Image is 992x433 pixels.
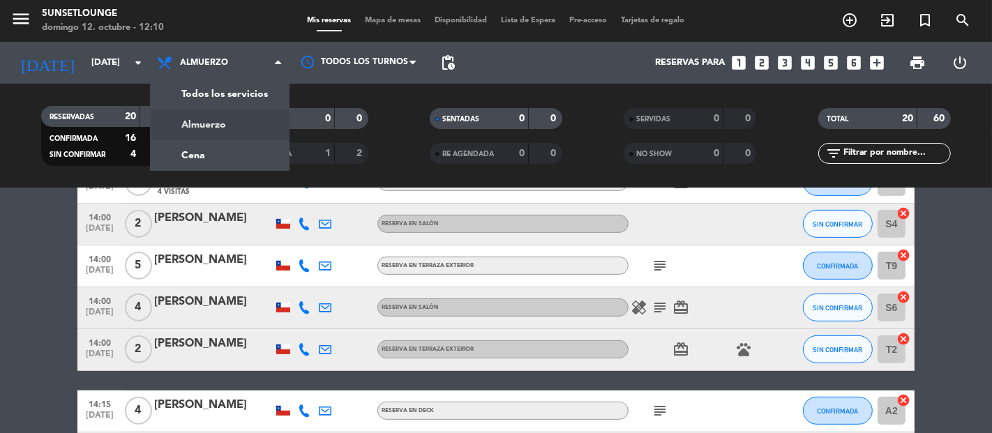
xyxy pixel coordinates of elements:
i: arrow_drop_down [130,54,146,71]
i: subject [652,257,668,274]
div: domingo 12. octubre - 12:10 [42,21,164,35]
span: Lista de Espera [495,17,563,24]
span: Mis reservas [301,17,359,24]
button: menu [10,8,31,34]
a: Almuerzo [151,109,289,140]
span: 5 [125,252,152,280]
span: Disponibilidad [428,17,495,24]
span: CONFIRMADA [50,135,98,142]
div: [PERSON_NAME] [154,251,273,269]
strong: 0 [551,114,559,123]
div: LOG OUT [939,42,982,84]
i: looks_3 [776,54,794,72]
span: 14:00 [82,250,117,266]
span: 14:15 [82,395,117,411]
span: BUSCAR [944,8,982,32]
span: [DATE] [82,266,117,282]
strong: 0 [356,114,365,123]
i: looks_4 [799,54,817,72]
strong: 2 [356,149,365,158]
span: RESERVA EN TERRAZA EXTERIOR [382,263,474,268]
span: 4 [125,294,152,321]
div: [PERSON_NAME] [154,209,273,227]
span: RESERVA EN SALÓN [382,221,439,227]
span: CANCELADA [248,151,292,158]
i: cancel [896,206,910,220]
button: SIN CONFIRMAR [803,210,873,238]
strong: 0 [519,149,525,158]
span: NO SHOW [636,151,672,158]
span: CONFIRMADA [818,407,859,415]
strong: 0 [551,149,559,158]
span: Almuerzo [180,58,228,68]
span: 4 [125,397,152,425]
i: healing [631,299,647,316]
span: RE AGENDADA [442,151,494,158]
span: Pre-acceso [563,17,615,24]
strong: 0 [745,114,753,123]
strong: 4 [130,149,136,159]
i: power_settings_new [952,54,968,71]
i: cancel [896,248,910,262]
span: RESERVA EN SALÓN [382,305,439,310]
strong: 0 [519,114,525,123]
i: looks_5 [822,54,840,72]
i: search [954,12,971,29]
a: Todos los servicios [151,79,289,109]
span: RESERVA EN TERRAZA EXTERIOR [382,347,474,352]
i: card_giftcard [672,299,689,316]
span: SIN CONFIRMAR [813,304,863,312]
span: pending_actions [439,54,456,71]
span: 4 Visitas [158,186,190,197]
span: RESERVAR MESA [831,8,869,32]
span: RESERVADAS [50,114,94,121]
button: SIN CONFIRMAR [803,335,873,363]
i: [DATE] [10,47,84,78]
span: WALK IN [869,8,906,32]
strong: 20 [902,114,913,123]
div: 5unsetlounge [42,7,164,21]
i: card_giftcard [672,341,689,358]
input: Filtrar por nombre... [842,146,950,161]
span: SENTADAS [442,116,479,123]
span: 14:00 [82,292,117,308]
strong: 0 [325,114,331,123]
i: cancel [896,332,910,346]
span: 2 [125,210,152,238]
i: cancel [896,393,910,407]
strong: 0 [745,149,753,158]
span: [DATE] [82,307,117,324]
span: Mapa de mesas [359,17,428,24]
span: SIN CONFIRMAR [813,220,863,228]
span: [DATE] [82,411,117,427]
span: SIN CONFIRMAR [50,151,105,158]
button: CONFIRMADA [803,252,873,280]
i: turned_in_not [917,12,933,29]
strong: 0 [714,149,719,158]
strong: 16 [125,133,136,143]
span: [DATE] [82,182,117,198]
button: CONFIRMADA [803,397,873,425]
i: add_box [868,54,886,72]
a: Cena [151,140,289,171]
i: looks_two [753,54,771,72]
span: [DATE] [82,224,117,240]
span: Reservas para [655,57,725,68]
i: subject [652,299,668,316]
span: Reserva especial [906,8,944,32]
strong: 60 [933,114,947,123]
span: 14:00 [82,334,117,350]
span: SIN CONFIRMAR [813,346,863,354]
i: exit_to_app [879,12,896,29]
span: TOTAL [827,116,848,123]
strong: 20 [125,112,136,121]
span: 2 [125,335,152,363]
i: pets [735,341,752,358]
i: subject [652,402,668,419]
i: menu [10,8,31,29]
i: add_circle_outline [841,12,858,29]
span: 14:00 [82,208,117,225]
button: SIN CONFIRMAR [803,294,873,321]
strong: 0 [714,114,719,123]
div: [PERSON_NAME] [154,396,273,414]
